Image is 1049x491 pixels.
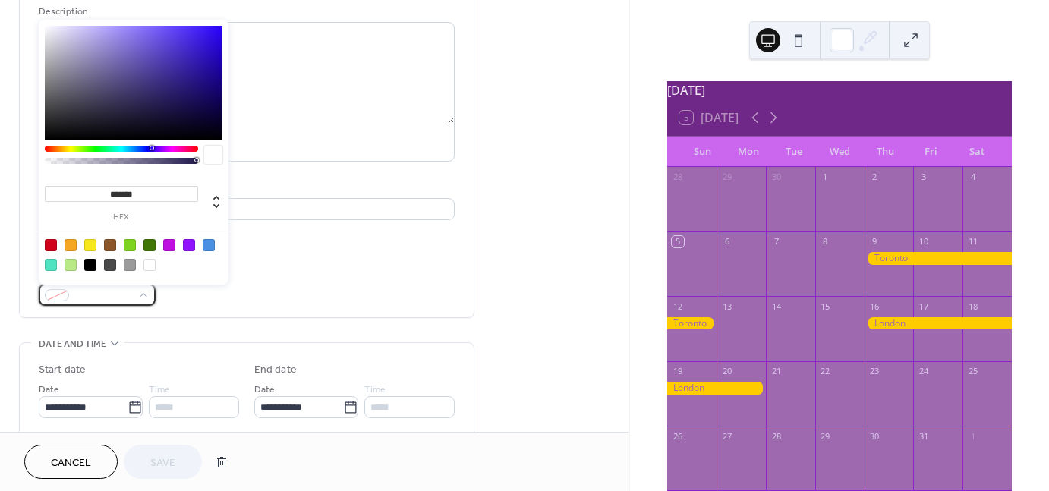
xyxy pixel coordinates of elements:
[143,259,156,271] div: #FFFFFF
[672,430,683,442] div: 26
[770,366,782,377] div: 21
[203,239,215,251] div: #4A90E2
[364,382,386,398] span: Time
[143,239,156,251] div: #417505
[163,239,175,251] div: #BD10E0
[24,445,118,479] button: Cancel
[254,382,275,398] span: Date
[45,213,198,222] label: hex
[84,239,96,251] div: #F8E71C
[918,430,929,442] div: 31
[770,172,782,183] div: 30
[45,259,57,271] div: #50E3C2
[862,137,908,167] div: Thu
[721,172,732,183] div: 29
[721,430,732,442] div: 27
[918,366,929,377] div: 24
[124,239,136,251] div: #7ED321
[967,366,978,377] div: 25
[84,259,96,271] div: #000000
[820,172,831,183] div: 1
[770,236,782,247] div: 7
[869,366,880,377] div: 23
[967,301,978,312] div: 18
[672,301,683,312] div: 12
[721,301,732,312] div: 13
[771,137,817,167] div: Tue
[667,382,766,395] div: London
[39,180,452,196] div: Location
[39,382,59,398] span: Date
[45,239,57,251] div: #D0021B
[918,301,929,312] div: 17
[869,301,880,312] div: 16
[721,366,732,377] div: 20
[967,430,978,442] div: 1
[918,236,929,247] div: 10
[865,317,1012,330] div: London
[770,430,782,442] div: 28
[39,336,106,352] span: Date and time
[967,236,978,247] div: 11
[124,259,136,271] div: #9B9B9B
[672,172,683,183] div: 28
[725,137,770,167] div: Mon
[104,259,116,271] div: #4A4A4A
[820,301,831,312] div: 15
[820,430,831,442] div: 29
[869,236,880,247] div: 9
[908,137,953,167] div: Fri
[817,137,862,167] div: Wed
[149,382,170,398] span: Time
[672,366,683,377] div: 19
[183,239,195,251] div: #9013FE
[820,366,831,377] div: 22
[967,172,978,183] div: 4
[39,4,452,20] div: Description
[65,259,77,271] div: #B8E986
[865,252,1012,265] div: Toronto
[869,172,880,183] div: 2
[39,362,86,378] div: Start date
[918,172,929,183] div: 3
[672,236,683,247] div: 5
[667,317,717,330] div: Toronto
[254,362,297,378] div: End date
[954,137,1000,167] div: Sat
[869,430,880,442] div: 30
[65,239,77,251] div: #F5A623
[104,239,116,251] div: #8B572A
[679,137,725,167] div: Sun
[820,236,831,247] div: 8
[721,236,732,247] div: 6
[770,301,782,312] div: 14
[51,455,91,471] span: Cancel
[667,81,1012,99] div: [DATE]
